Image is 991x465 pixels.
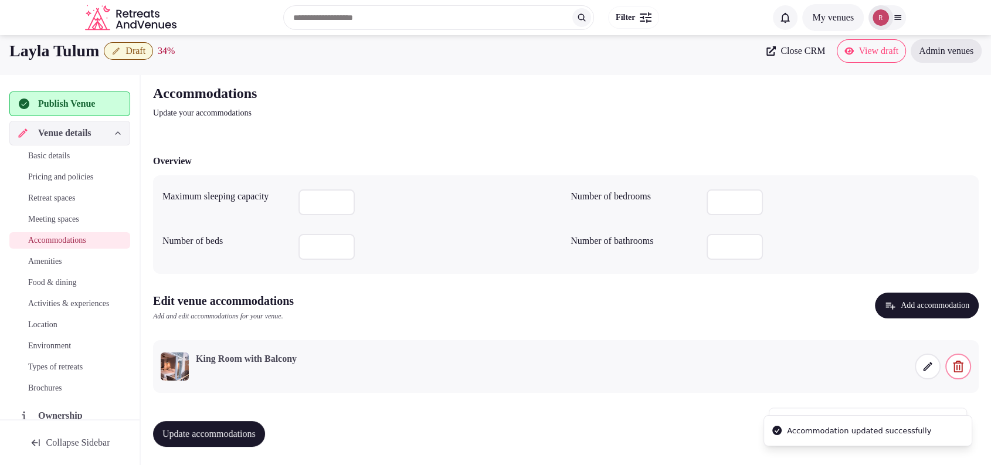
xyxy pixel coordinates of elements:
span: Food & dining [28,277,76,288]
button: Collapse Sidebar [9,430,130,456]
span: Filter [616,12,635,23]
span: Location [28,319,57,331]
span: Publish Venue [38,97,95,111]
span: Draft [125,45,145,57]
a: Brochures [9,380,130,396]
a: Environment [9,338,130,354]
a: Location [9,317,130,333]
label: Number of bedrooms [571,192,697,201]
span: Update accommodations [162,428,256,440]
h2: Overview [153,154,192,168]
span: Collapse Sidebar [46,437,110,449]
button: Add accommodation [875,293,979,318]
a: Pricing and policies [9,169,130,185]
a: Close CRM [759,39,832,63]
a: Basic details [9,148,130,164]
p: Add and edit accommodations for your venue. [153,311,294,321]
a: Visit the homepage [85,5,179,31]
span: Venue details [38,126,91,140]
a: View draft [837,39,906,63]
span: View draft [858,45,898,57]
span: Accommodations [28,235,86,246]
label: Number of bathrooms [571,236,697,246]
h2: Edit venue accommodations [153,293,294,309]
img: robiejavier [873,9,889,26]
span: Types of retreats [28,361,83,373]
div: 34 % [158,44,175,58]
span: Brochures [28,382,62,394]
span: Pricing and policies [28,171,93,183]
span: Amenities [28,256,62,267]
a: Food & dining [9,274,130,291]
h3: King Room with Balcony [196,352,297,365]
span: Retreat spaces [28,192,75,204]
label: Maximum sleeping capacity [162,192,289,201]
a: Admin venues [911,39,982,63]
button: 34% [158,44,175,58]
svg: Retreats and Venues company logo [85,5,179,31]
a: Types of retreats [9,359,130,375]
span: Basic details [28,150,70,162]
h1: Layla Tulum [9,39,99,62]
button: Publish Venue [9,91,130,116]
a: Accommodations [9,232,130,249]
span: Admin venues [919,45,973,57]
a: Amenities [9,253,130,270]
span: Activities & experiences [28,298,109,310]
span: Ownership [38,409,87,423]
p: Update your accommodations [153,107,547,119]
a: My venues [802,12,864,22]
img: King Room with Balcony [161,352,189,381]
a: Retreat spaces [9,190,130,206]
a: Activities & experiences [9,296,130,312]
button: Filter [608,6,659,29]
h2: Accommodations [153,84,547,103]
span: Meeting spaces [28,213,79,225]
span: Environment [28,340,71,352]
a: Ownership [9,403,130,428]
label: Number of beds [162,236,289,246]
button: Draft [104,42,153,60]
span: Close CRM [780,45,825,57]
button: Update accommodations [153,421,265,447]
a: Meeting spaces [9,211,130,228]
button: My venues [802,4,864,31]
div: Accommodation updated successfully [787,425,931,437]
